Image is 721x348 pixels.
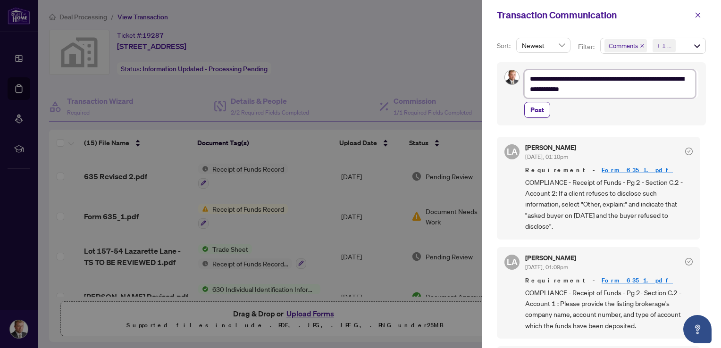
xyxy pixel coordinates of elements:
span: close [695,12,701,18]
button: Post [524,102,550,118]
span: [DATE], 01:10pm [525,153,568,160]
p: Filter: [578,41,596,52]
span: COMPLIANCE - Receipt of Funds - Pg 2 - Section C.2 - Account 2: If a client refuses to disclose s... [525,177,693,232]
span: + 1 ... [657,41,671,50]
span: Requirement - [525,166,693,175]
span: Comments [609,41,638,50]
p: Sort: [497,41,512,51]
span: LA [507,145,518,158]
h5: [PERSON_NAME] [525,255,576,261]
span: check-circle [685,148,693,155]
span: [DATE], 01:09pm [525,264,568,271]
div: Transaction Communication [497,8,690,22]
button: Open asap [683,315,712,343]
span: LA [507,255,518,268]
span: COMPLIANCE - Receipt of Funds - Pg 2- Section C.2 - Account 1 : Please provide the listing broker... [525,287,693,331]
h5: [PERSON_NAME] [525,144,576,151]
a: Form 635_1.pdf [602,276,673,284]
span: Requirement - [525,276,693,285]
span: Comments [604,39,647,52]
span: check-circle [685,258,693,265]
span: Post [530,102,544,117]
span: close [640,43,645,48]
img: Profile Icon [505,70,519,84]
span: Newest [522,38,565,52]
span: + 1 ... [653,39,676,52]
a: Form 635_1.pdf [602,166,673,174]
